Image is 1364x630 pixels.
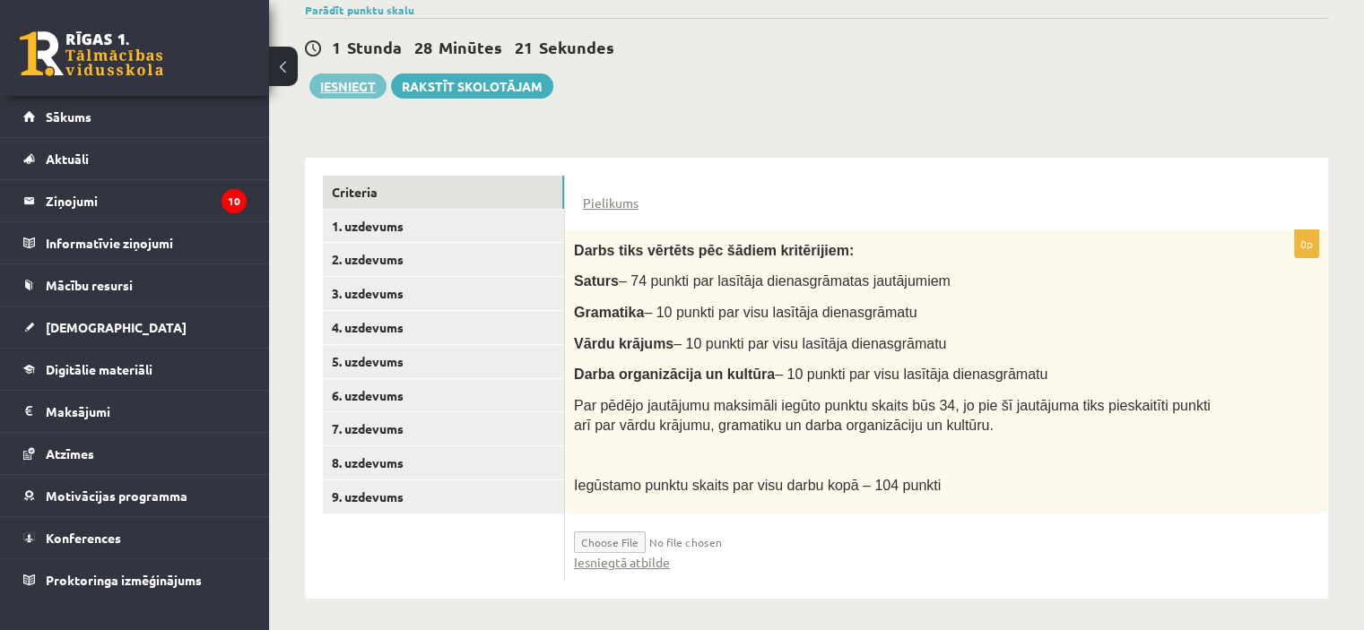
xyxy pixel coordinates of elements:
[23,349,247,390] a: Digitālie materiāli
[46,445,94,462] span: Atzīmes
[574,243,854,258] span: Darbs tiks vērtēts pēc šādiem kritērijiem:
[46,180,247,221] legend: Ziņojumi
[305,3,414,17] a: Parādīt punktu skalu
[574,478,941,493] span: Iegūstamo punktu skaits par visu darbu kopā – 104 punkti
[323,345,564,378] a: 5. uzdevums
[574,398,1211,434] span: Par pēdējo jautājumu maksimāli iegūto punktu skaits būs 34, jo pie šī jautājuma tiks pieskaitīti ...
[46,530,121,546] span: Konferences
[574,367,775,382] span: Darba organizācija un kultūra
[323,176,564,209] a: Criteria
[23,391,247,432] a: Maksājumi
[583,194,639,212] a: Pielikums
[323,412,564,445] a: 7. uzdevums
[574,305,644,320] span: Gramatika
[332,37,341,57] span: 1
[323,243,564,276] a: 2. uzdevums
[46,151,89,167] span: Aktuāli
[775,367,1047,382] span: – 10 punkti par visu lasītāja dienasgrāmatu
[23,96,247,137] a: Sākums
[46,108,91,125] span: Sākums
[23,306,247,348] a: [DEMOGRAPHIC_DATA]
[323,277,564,310] a: 3. uzdevums
[323,446,564,479] a: 8. uzdevums
[23,433,247,474] a: Atzīmes
[619,273,951,289] span: – 74 punkti par lasītāja dienasgrāmatas jautājumiem
[46,222,247,263] legend: Informatīvie ziņojumi
[23,222,247,263] a: Informatīvie ziņojumi
[391,73,553,99] a: Rakstīt skolotājam
[347,37,402,57] span: Stunda
[20,31,163,76] a: Rīgas 1. Tālmācības vidusskola
[574,553,670,572] a: Iesniegtā atbilde
[23,180,247,221] a: Ziņojumi10
[23,475,247,516] a: Motivācijas programma
[644,305,917,320] span: – 10 punkti par visu lasītāja dienasgrāmatu
[46,572,202,588] span: Proktoringa izmēģinājums
[323,480,564,513] a: 9. uzdevums
[574,336,673,351] span: Vārdu krājums
[323,311,564,344] a: 4. uzdevums
[323,379,564,412] a: 6. uzdevums
[23,517,247,558] a: Konferences
[23,138,247,179] a: Aktuāli
[309,73,387,99] button: Iesniegt
[439,37,502,57] span: Minūtes
[46,391,247,432] legend: Maksājumi
[46,488,187,504] span: Motivācijas programma
[23,264,247,306] a: Mācību resursi
[414,37,432,57] span: 28
[46,361,152,377] span: Digitālie materiāli
[222,189,247,213] i: 10
[46,319,187,335] span: [DEMOGRAPHIC_DATA]
[673,336,946,351] span: – 10 punkti par visu lasītāja dienasgrāmatu
[1294,229,1319,258] p: 0p
[46,277,133,293] span: Mācību resursi
[515,37,533,57] span: 21
[323,210,564,243] a: 1. uzdevums
[539,37,614,57] span: Sekundes
[574,273,619,289] span: Saturs
[23,559,247,600] a: Proktoringa izmēģinājums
